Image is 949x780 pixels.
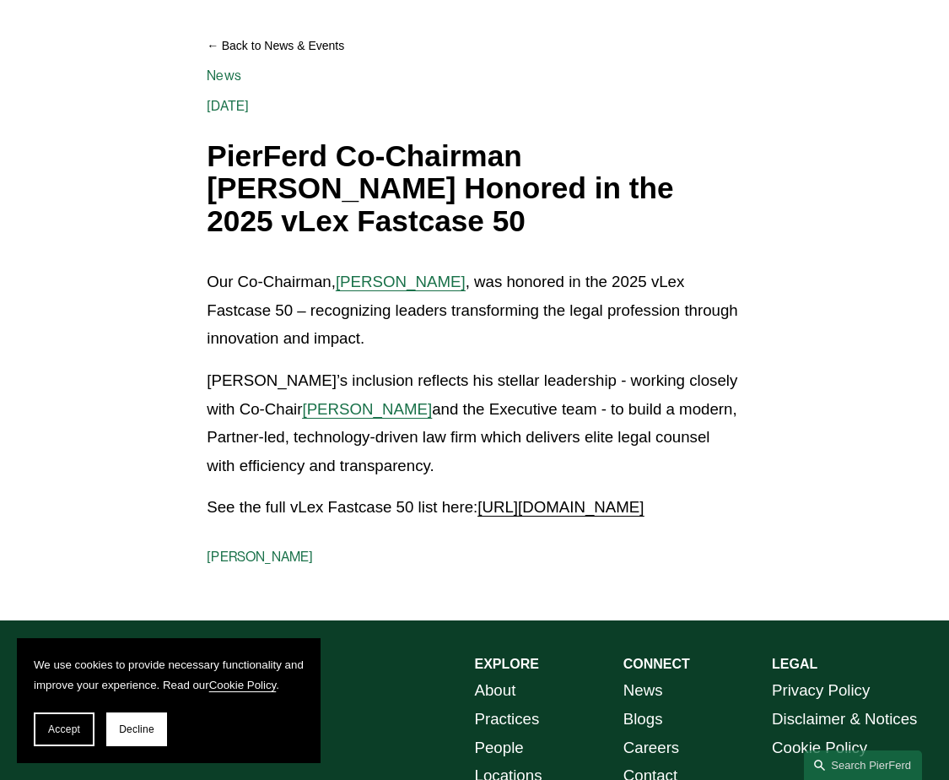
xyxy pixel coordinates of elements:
[475,676,516,705] a: About
[119,723,154,735] span: Decline
[336,273,466,290] a: [PERSON_NAME]
[623,676,663,705] a: News
[48,723,80,735] span: Accept
[475,705,540,734] a: Practices
[106,712,167,746] button: Decline
[207,98,249,114] span: [DATE]
[207,400,741,474] span: and the Executive team - to build a modern, Partner-led, technology-driven law firm which deliver...
[207,273,336,290] span: Our Co-Chairman,
[477,498,644,516] a: [URL][DOMAIN_NAME]
[207,498,477,516] span: See the full vLex Fastcase 50 list here:
[623,657,690,671] strong: CONNECT
[302,400,432,418] a: [PERSON_NAME]
[209,679,277,691] a: Cookie Policy
[623,734,679,762] a: Careers
[772,657,817,671] strong: LEGAL
[207,273,742,347] span: , was honored in the 2025 vLex Fastcase 50 – recognizing leaders transforming the legal professio...
[623,705,663,734] a: Blogs
[207,549,313,565] a: [PERSON_NAME]
[17,638,321,763] section: Cookie banner
[475,657,539,671] strong: EXPLORE
[772,734,867,762] a: Cookie Policy
[772,676,870,705] a: Privacy Policy
[772,705,917,734] a: Disclaimer & Notices
[34,655,304,696] p: We use cookies to provide necessary functionality and improve your experience. Read our .
[207,68,241,84] a: News
[34,712,94,746] button: Accept
[804,750,922,780] a: Search this site
[207,140,742,238] h1: PierFerd Co-Chairman [PERSON_NAME] Honored in the 2025 vLex Fastcase 50
[207,32,742,61] a: Back to News & Events
[475,734,524,762] a: People
[207,371,741,418] span: [PERSON_NAME]’s inclusion reflects his stellar leadership - working closely with Co-Chair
